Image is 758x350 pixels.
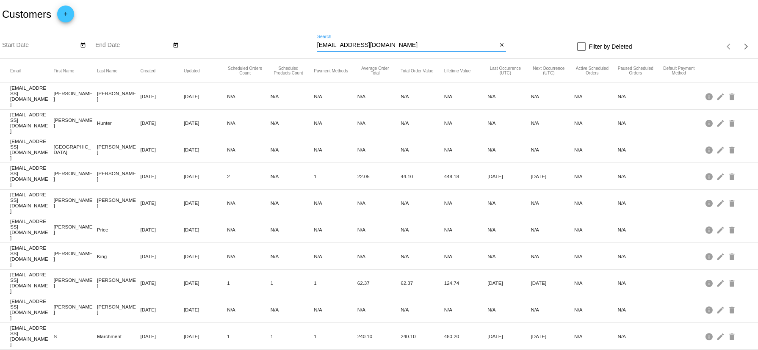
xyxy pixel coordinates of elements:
[716,143,726,156] mat-icon: edit
[314,251,357,261] mat-cell: N/A
[2,42,78,49] input: Start Date
[618,145,661,154] mat-cell: N/A
[531,198,574,208] mat-cell: N/A
[227,66,263,75] button: Change sorting for TotalScheduledOrdersCount
[444,251,487,261] mat-cell: N/A
[728,196,738,209] mat-icon: delete
[227,145,270,154] mat-cell: N/A
[140,305,183,314] mat-cell: [DATE]
[227,225,270,234] mat-cell: N/A
[271,66,306,75] button: Change sorting for TotalProductsScheduledCount
[487,171,531,181] mat-cell: [DATE]
[444,305,487,314] mat-cell: N/A
[531,66,567,75] button: Change sorting for NextScheduledOrderOccurrenceUtc
[401,118,444,128] mat-cell: N/A
[10,68,21,73] button: Change sorting for Email
[10,190,53,216] mat-cell: [EMAIL_ADDRESS][DOMAIN_NAME]
[401,91,444,101] mat-cell: N/A
[184,225,227,234] mat-cell: [DATE]
[53,275,97,290] mat-cell: [PERSON_NAME]
[314,91,357,101] mat-cell: N/A
[618,331,661,341] mat-cell: N/A
[497,41,506,50] button: Clear
[53,195,97,210] mat-cell: [PERSON_NAME]
[184,305,227,314] mat-cell: [DATE]
[716,196,726,209] mat-icon: edit
[227,251,270,261] mat-cell: N/A
[140,118,183,128] mat-cell: [DATE]
[487,331,531,341] mat-cell: [DATE]
[531,305,574,314] mat-cell: N/A
[314,68,348,73] button: Change sorting for PaymentMethodsCount
[401,68,433,73] button: Change sorting for TotalScheduledOrderValue
[10,83,53,109] mat-cell: [EMAIL_ADDRESS][DOMAIN_NAME]
[53,222,97,237] mat-cell: [PERSON_NAME]
[716,330,726,343] mat-icon: edit
[531,91,574,101] mat-cell: N/A
[271,225,314,234] mat-cell: N/A
[574,145,617,154] mat-cell: N/A
[531,171,574,181] mat-cell: [DATE]
[184,331,227,341] mat-cell: [DATE]
[227,118,270,128] mat-cell: N/A
[618,278,661,288] mat-cell: N/A
[589,41,632,52] span: Filter by Deleted
[705,143,715,156] mat-icon: info
[716,276,726,289] mat-icon: edit
[357,66,393,75] button: Change sorting for AverageScheduledOrderTotal
[317,42,497,49] input: Search
[705,116,715,130] mat-icon: info
[357,278,401,288] mat-cell: 62.37
[357,198,401,208] mat-cell: N/A
[728,303,738,316] mat-icon: delete
[97,88,140,104] mat-cell: [PERSON_NAME]
[357,251,401,261] mat-cell: N/A
[618,198,661,208] mat-cell: N/A
[618,305,661,314] mat-cell: N/A
[444,278,487,288] mat-cell: 124.74
[2,8,51,20] h2: Customers
[314,331,357,341] mat-cell: 1
[401,225,444,234] mat-cell: N/A
[357,225,401,234] mat-cell: N/A
[357,171,401,181] mat-cell: 22.05
[401,278,444,288] mat-cell: 62.37
[53,142,97,157] mat-cell: [GEOGRAPHIC_DATA]
[184,118,227,128] mat-cell: [DATE]
[357,118,401,128] mat-cell: N/A
[738,38,755,55] button: Next page
[227,171,270,181] mat-cell: 2
[97,118,140,128] mat-cell: Hunter
[53,168,97,184] mat-cell: [PERSON_NAME]
[271,251,314,261] mat-cell: N/A
[531,145,574,154] mat-cell: N/A
[705,250,715,263] mat-icon: info
[444,225,487,234] mat-cell: N/A
[357,331,401,341] mat-cell: 240.10
[140,91,183,101] mat-cell: [DATE]
[728,170,738,183] mat-icon: delete
[140,198,183,208] mat-cell: [DATE]
[574,331,617,341] mat-cell: N/A
[574,251,617,261] mat-cell: N/A
[97,331,140,341] mat-cell: Marchment
[271,145,314,154] mat-cell: N/A
[184,171,227,181] mat-cell: [DATE]
[705,276,715,289] mat-icon: info
[140,171,183,181] mat-cell: [DATE]
[184,198,227,208] mat-cell: [DATE]
[574,305,617,314] mat-cell: N/A
[97,68,117,73] button: Change sorting for LastName
[728,250,738,263] mat-icon: delete
[705,303,715,316] mat-icon: info
[227,331,270,341] mat-cell: 1
[487,305,531,314] mat-cell: N/A
[574,91,617,101] mat-cell: N/A
[53,115,97,130] mat-cell: [PERSON_NAME]
[728,116,738,130] mat-icon: delete
[728,330,738,343] mat-icon: delete
[140,331,183,341] mat-cell: [DATE]
[401,171,444,181] mat-cell: 44.10
[227,278,270,288] mat-cell: 1
[53,248,97,264] mat-cell: [PERSON_NAME]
